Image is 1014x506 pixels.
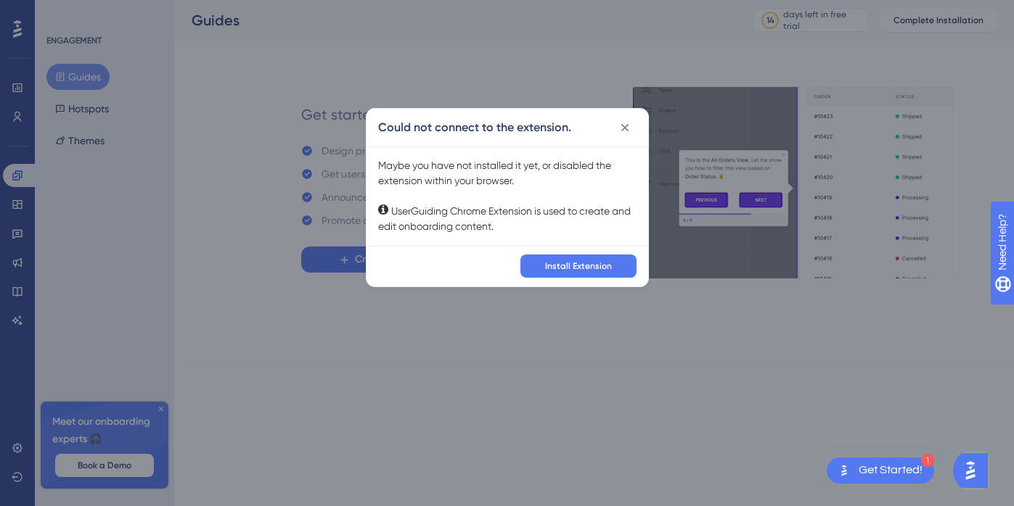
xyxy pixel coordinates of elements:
[378,119,571,136] h2: Could not connect to the extension.
[859,463,923,478] div: Get Started!
[835,462,853,479] img: launcher-image-alternative-text
[545,260,612,272] span: Install Extension
[953,449,997,492] iframe: UserGuiding AI Assistant Launcher
[34,4,91,21] span: Need Help?
[921,454,934,467] div: 1
[827,457,934,484] div: Open Get Started! checklist, remaining modules: 1
[378,158,637,234] div: Maybe you have not installed it yet, or disabled the extension within your browser. UserGuiding C...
